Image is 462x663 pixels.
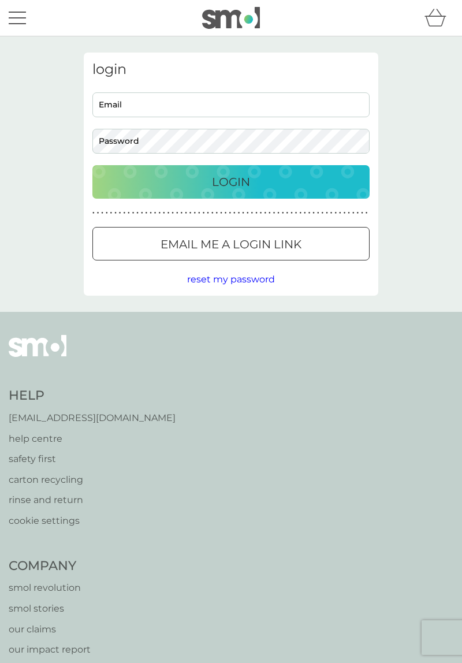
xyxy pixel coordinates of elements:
p: Email me a login link [161,235,301,254]
p: ● [110,210,113,216]
p: ● [97,210,99,216]
p: ● [128,210,130,216]
p: ● [260,210,262,216]
p: ● [150,210,152,216]
p: ● [181,210,183,216]
p: ● [286,210,289,216]
p: ● [317,210,319,216]
p: ● [136,210,139,216]
p: ● [348,210,350,216]
p: ● [282,210,284,216]
p: ● [141,210,143,216]
p: ● [290,210,293,216]
a: our impact report [9,642,132,657]
span: reset my password [187,274,275,285]
p: ● [216,210,218,216]
a: our claims [9,622,132,637]
div: basket [424,6,453,29]
p: ● [238,210,240,216]
p: ● [132,210,135,216]
a: smol revolution [9,580,132,595]
h3: login [92,61,370,78]
p: ● [203,210,205,216]
p: ● [146,210,148,216]
p: ● [366,210,368,216]
p: ● [176,210,178,216]
p: ● [220,210,222,216]
p: ● [158,210,161,216]
p: ● [247,210,249,216]
p: ● [357,210,359,216]
p: ● [339,210,341,216]
p: ● [242,210,244,216]
p: ● [326,210,328,216]
p: ● [92,210,95,216]
p: ● [198,210,200,216]
p: ● [163,210,165,216]
p: ● [304,210,306,216]
p: ● [154,210,157,216]
a: safety first [9,452,176,467]
p: ● [269,210,271,216]
img: smol [9,335,66,374]
p: ● [211,210,214,216]
p: Login [212,173,250,191]
p: ● [225,210,227,216]
button: Login [92,165,370,199]
h4: Help [9,387,176,405]
button: reset my password [187,272,275,287]
p: ● [167,210,170,216]
p: ● [295,210,297,216]
p: ● [264,210,266,216]
p: ● [334,210,337,216]
p: ● [344,210,346,216]
a: smol stories [9,601,132,616]
a: help centre [9,431,176,446]
p: ● [207,210,209,216]
p: ● [299,210,301,216]
p: ● [119,210,121,216]
p: ● [106,210,108,216]
p: ● [123,210,125,216]
p: ● [233,210,236,216]
a: cookie settings [9,513,176,528]
img: smol [202,7,260,29]
p: ● [273,210,275,216]
p: ● [101,210,103,216]
p: ● [193,210,196,216]
p: ● [251,210,254,216]
a: carton recycling [9,472,176,487]
p: ● [352,210,355,216]
p: ● [322,210,324,216]
p: ● [361,210,363,216]
a: rinse and return [9,493,176,508]
button: Email me a login link [92,227,370,260]
p: ● [185,210,187,216]
p: ● [114,210,117,216]
button: menu [9,7,26,29]
p: ● [229,210,231,216]
p: ● [189,210,192,216]
p: ● [255,210,258,216]
p: ● [330,210,333,216]
a: [EMAIL_ADDRESS][DOMAIN_NAME] [9,411,176,426]
h4: Company [9,557,132,575]
p: ● [277,210,280,216]
p: ● [312,210,315,216]
p: ● [308,210,311,216]
p: ● [172,210,174,216]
